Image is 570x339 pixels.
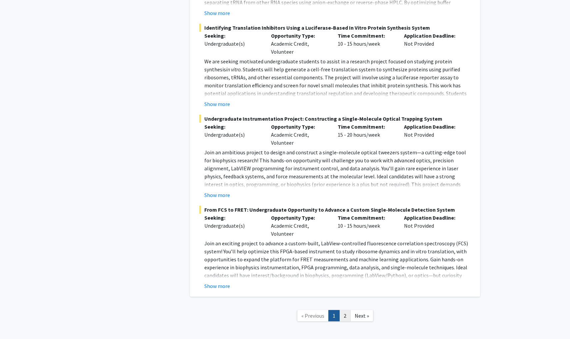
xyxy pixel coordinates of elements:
[266,32,333,56] div: Academic Credit, Volunteer
[190,303,480,330] nav: Page navigation
[204,131,261,139] div: Undergraduate(s)
[204,240,468,295] span: Join an exciting project to advance a custom-built, LabView-controlled fluorescence correlation s...
[339,310,351,322] a: 2
[333,32,399,56] div: 10 - 15 hours/week
[204,9,230,17] button: Show more
[204,100,230,108] button: Show more
[204,66,467,105] span: . Students will help generate a cell-free translation system to synthesize proteins using purifie...
[204,191,230,199] button: Show more
[297,310,329,322] a: Previous Page
[404,123,461,131] p: Application Deadline:
[204,58,452,73] span: We are seeking motivated undergraduate students to assist in a research project focused on studyi...
[271,32,328,40] p: Opportunity Type:
[404,214,461,222] p: Application Deadline:
[399,214,466,238] div: Not Provided
[266,214,333,238] div: Academic Credit, Volunteer
[338,214,394,222] p: Time Commitment:
[199,24,471,32] span: Identifying Translation Inhibitors Using a Luciferase-Based In Vitro Protein Synthesis System
[226,66,241,73] em: in vitro
[328,310,340,322] a: 1
[204,282,230,290] button: Show more
[404,32,461,40] p: Application Deadline:
[204,222,261,230] div: Undergraduate(s)
[204,32,261,40] p: Seeking:
[355,312,369,319] span: Next »
[333,214,399,238] div: 10 - 15 hours/week
[204,149,467,204] span: Join an ambitious project to design and construct a single-molecule optical tweezers system—a cut...
[266,123,333,147] div: Academic Credit, Volunteer
[338,32,394,40] p: Time Commitment:
[399,123,466,147] div: Not Provided
[338,123,394,131] p: Time Commitment:
[350,310,373,322] a: Next
[5,309,28,334] iframe: Chat
[204,123,261,131] p: Seeking:
[301,312,324,319] span: « Previous
[333,123,399,147] div: 15 - 20 hours/week
[199,206,471,214] span: From FCS to FRET: Undergraduate Opportunity to Advance a Custom Single-Molecule Detection System
[204,40,261,48] div: Undergraduate(s)
[399,32,466,56] div: Not Provided
[204,214,261,222] p: Seeking:
[271,214,328,222] p: Opportunity Type:
[199,115,471,123] span: Undergraduate Instrumentation Project: Constructing a Single-Molecule Optical Trapping System
[271,123,328,131] p: Opportunity Type:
